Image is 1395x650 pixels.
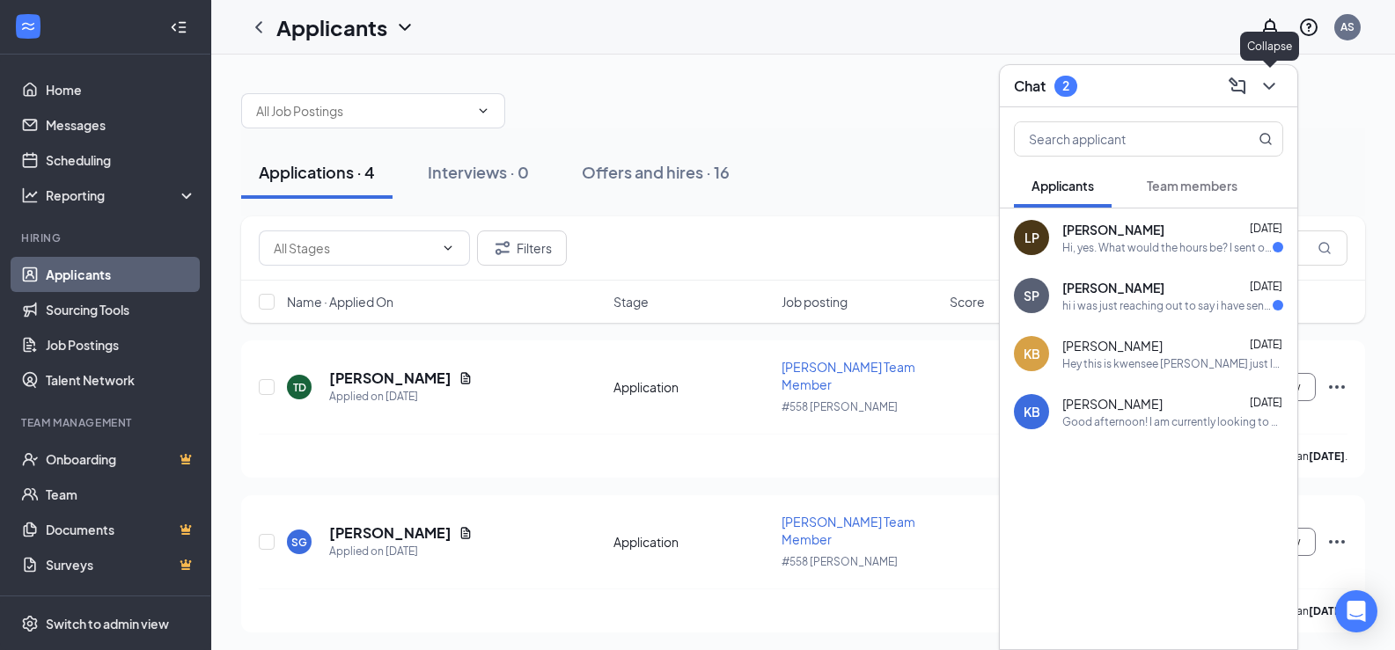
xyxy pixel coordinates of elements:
[1240,32,1299,61] div: Collapse
[1259,132,1273,146] svg: MagnifyingGlass
[613,293,649,310] span: Stage
[259,161,375,183] div: Applications · 4
[1062,279,1164,296] span: [PERSON_NAME]
[1147,178,1237,194] span: Team members
[46,477,196,512] a: Team
[1340,19,1355,34] div: AS
[441,241,455,255] svg: ChevronDown
[21,230,193,245] div: Hiring
[476,104,490,118] svg: ChevronDown
[1309,449,1345,463] b: [DATE]
[782,514,915,547] span: [PERSON_NAME] Team Member
[1250,396,1282,409] span: [DATE]
[19,18,37,35] svg: WorkstreamLogo
[46,292,196,327] a: Sourcing Tools
[1326,531,1347,552] svg: Ellipses
[1062,395,1163,413] span: [PERSON_NAME]
[329,543,473,560] div: Applied on [DATE]
[1062,337,1163,354] span: [PERSON_NAME]
[782,359,915,392] span: [PERSON_NAME] Team Member
[1335,590,1377,632] div: Open Intercom Messenger
[1326,376,1347,398] svg: Ellipses
[287,293,393,310] span: Name · Applied On
[291,535,307,550] div: SG
[1014,77,1046,96] h3: Chat
[1255,72,1283,100] button: ChevronDown
[1024,403,1040,420] div: KB
[46,72,196,107] a: Home
[46,142,196,178] a: Scheduling
[46,442,196,477] a: OnboardingCrown
[46,107,196,142] a: Messages
[1309,604,1345,617] b: [DATE]
[459,526,473,540] svg: Document
[782,555,898,568] span: #558 [PERSON_NAME]
[613,533,771,551] div: Application
[394,17,415,38] svg: ChevronDown
[21,615,39,632] svg: Settings
[1259,76,1280,97] svg: ChevronDown
[276,12,387,42] h1: Applicants
[21,415,193,430] div: Team Management
[459,371,473,385] svg: Document
[1250,280,1282,293] span: [DATE]
[1062,221,1164,238] span: [PERSON_NAME]
[1250,222,1282,235] span: [DATE]
[46,327,196,362] a: Job Postings
[1259,17,1281,38] svg: Notifications
[170,18,187,36] svg: Collapse
[1015,122,1223,156] input: Search applicant
[613,378,771,396] div: Application
[1032,178,1094,194] span: Applicants
[1062,414,1283,429] div: Good afternoon! I am currently looking to hire on 4-5 more drivers. Is this position something yo...
[329,369,452,388] h5: [PERSON_NAME]
[46,547,196,582] a: SurveysCrown
[46,186,197,204] div: Reporting
[950,293,985,310] span: Score
[1024,287,1039,304] div: SP
[46,257,196,292] a: Applicants
[329,388,473,405] div: Applied on [DATE]
[46,615,169,632] div: Switch to admin view
[1250,338,1282,351] span: [DATE]
[1223,72,1252,100] button: ComposeMessage
[256,101,469,121] input: All Job Postings
[1227,76,1248,97] svg: ComposeMessage
[274,238,434,258] input: All Stages
[1024,345,1040,362] div: KB
[46,512,196,547] a: DocumentsCrown
[1062,78,1069,93] div: 2
[248,17,269,38] svg: ChevronLeft
[1062,240,1273,255] div: Hi, yes. What would the hours be? I sent over an email with my license number
[492,237,513,259] svg: Filter
[21,186,39,204] svg: Analysis
[1318,241,1332,255] svg: MagnifyingGlass
[1298,17,1319,38] svg: QuestionInfo
[1062,298,1273,313] div: hi i was just reaching out to say i have sent my license to the email
[582,161,730,183] div: Offers and hires · 16
[293,380,306,395] div: TD
[329,523,452,543] h5: [PERSON_NAME]
[1062,356,1283,371] div: Hey this is kwensee [PERSON_NAME] just letting you know I will be there at 2:20/2:30 on the dot
[1024,229,1039,246] div: LP
[782,293,848,310] span: Job posting
[782,400,898,413] span: #558 [PERSON_NAME]
[428,161,529,183] div: Interviews · 0
[477,230,567,266] button: Filter Filters
[46,362,196,398] a: Talent Network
